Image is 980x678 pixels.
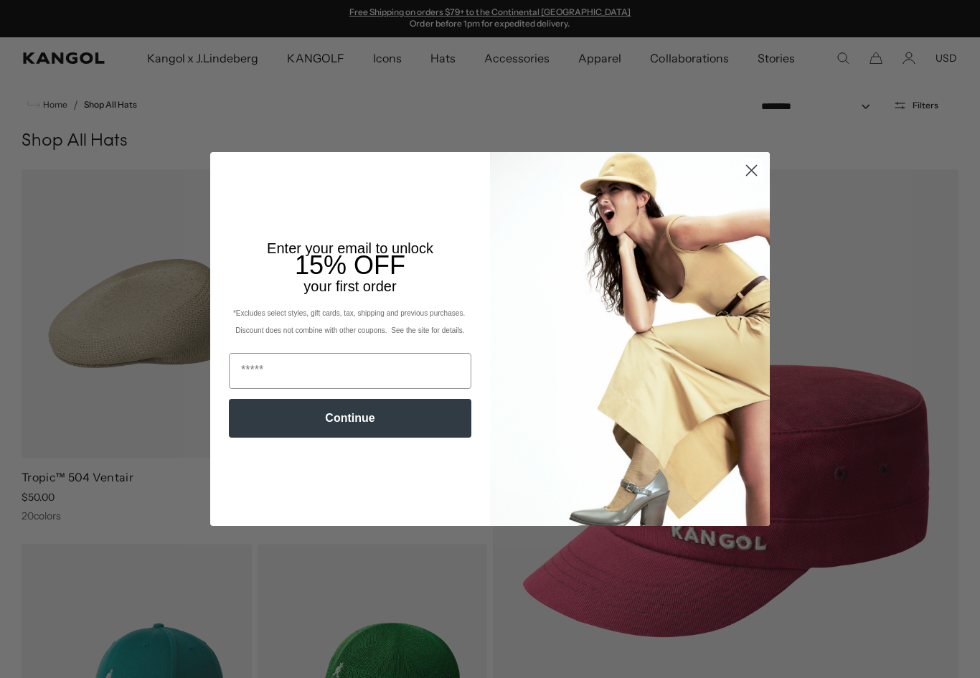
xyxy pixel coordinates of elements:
[229,353,471,389] input: Email
[739,158,764,183] button: Close dialog
[303,278,396,294] span: your first order
[295,250,405,280] span: 15% OFF
[233,309,467,334] span: *Excludes select styles, gift cards, tax, shipping and previous purchases. Discount does not comb...
[267,240,433,256] span: Enter your email to unlock
[229,399,471,438] button: Continue
[490,152,770,525] img: 93be19ad-e773-4382-80b9-c9d740c9197f.jpeg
